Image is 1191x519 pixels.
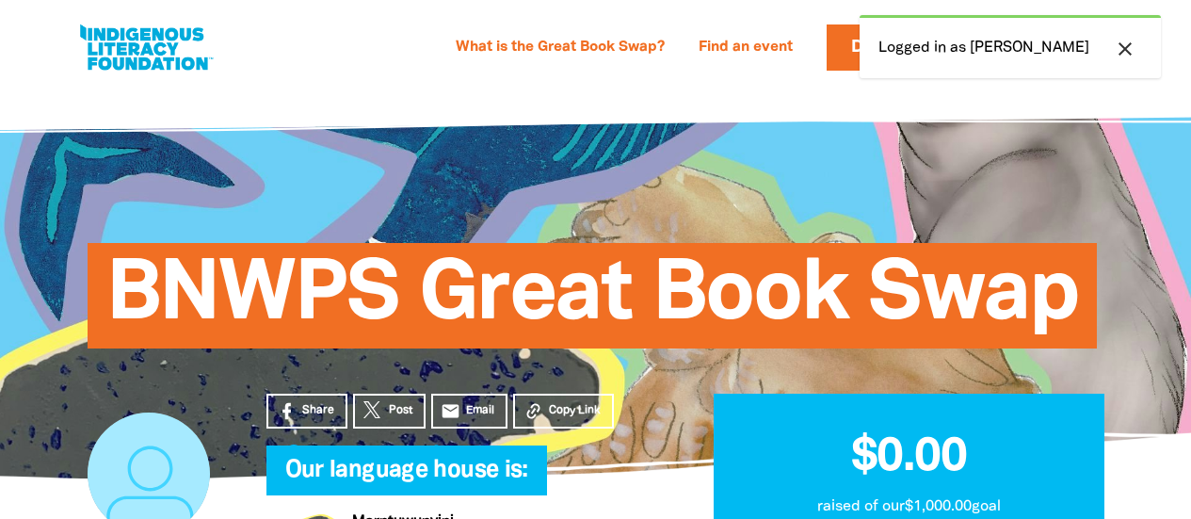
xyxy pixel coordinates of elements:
div: Logged in as [PERSON_NAME] [860,15,1161,78]
a: Donate [827,24,945,71]
span: Post [389,402,412,419]
a: Post [353,394,426,429]
i: email [441,401,460,421]
a: Share [266,394,347,429]
i: close [1114,38,1136,60]
a: Find an event [687,33,804,63]
button: Copy Link [513,394,614,429]
span: BNWPS Great Book Swap [106,257,1079,349]
p: raised of our $1,000.00 goal [737,495,1081,518]
span: Share [302,402,334,419]
span: Copy Link [549,402,601,419]
span: $0.00 [851,436,967,479]
span: Our language house is: [285,460,528,495]
a: emailEmail [431,394,508,429]
span: Email [466,402,494,419]
button: close [1108,37,1142,61]
a: What is the Great Book Swap? [444,33,676,63]
h6: My Team [266,477,657,488]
